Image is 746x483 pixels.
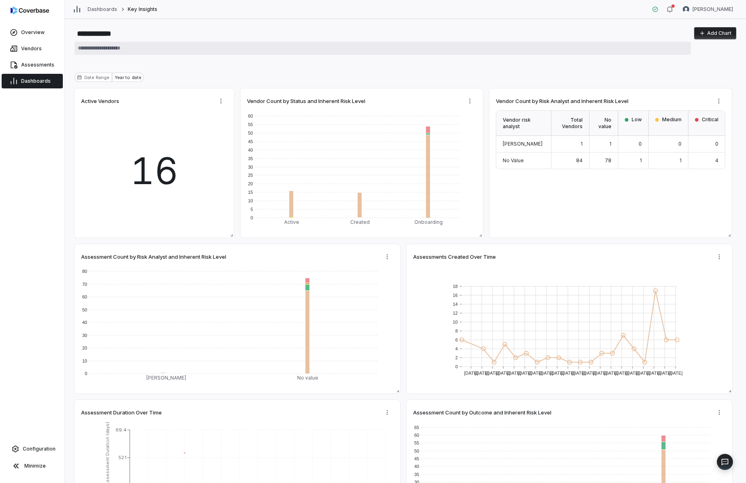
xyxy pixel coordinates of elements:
[455,355,458,360] text: 2
[507,371,521,376] text: [DATE]
[413,409,551,416] span: Assessment Count by Outcome and Inherent Risk Level
[539,371,553,376] text: [DATE]
[75,73,144,82] button: Date range for reportDate RangeYear to date
[116,427,126,433] tspan: 69.4
[453,311,458,316] text: 12
[248,198,253,203] text: 10
[503,141,542,147] span: [PERSON_NAME]
[496,97,628,105] span: Vendor Count by Risk Analyst and Inherent Risk Level
[81,409,162,416] span: Assessment Duration Over Time
[248,181,253,186] text: 20
[251,207,253,212] text: 5
[247,97,365,105] span: Vendor Count by Status and Inherent Risk Level
[715,141,718,147] span: 0
[692,6,733,13] span: [PERSON_NAME]
[518,371,532,376] text: [DATE]
[21,62,54,68] span: Assessments
[683,6,689,13] img: Tomo Majima avatar
[248,165,253,170] text: 30
[496,111,551,136] div: Vendor risk analyst
[658,371,672,376] text: [DATE]
[605,157,611,163] span: 78
[118,455,126,460] tspan: 52.1
[678,3,738,15] button: Tomo Majima avatar[PERSON_NAME]
[678,141,682,147] span: 0
[3,442,61,456] a: Configuration
[85,371,87,376] text: 0
[453,302,458,307] text: 14
[647,371,661,376] text: [DATE]
[82,320,87,325] text: 40
[609,141,611,147] span: 1
[248,139,253,144] text: 45
[248,148,253,152] text: 40
[248,156,253,161] text: 35
[2,41,63,56] a: Vendors
[2,25,63,40] a: Overview
[455,337,458,342] text: 6
[21,78,51,84] span: Dashboards
[414,433,419,438] text: 60
[662,116,682,123] span: Medium
[21,45,42,52] span: Vendors
[464,371,478,376] text: [DATE]
[414,440,419,445] text: 55
[713,406,726,419] button: More actions
[2,74,63,88] a: Dashboards
[572,371,586,376] text: [DATE]
[529,371,543,376] text: [DATE]
[680,157,682,163] span: 1
[453,293,458,298] text: 16
[82,269,87,274] text: 80
[248,114,253,118] text: 60
[639,141,642,147] span: 0
[75,73,112,82] div: Date Range
[486,371,500,376] text: [DATE]
[582,371,596,376] text: [DATE]
[82,358,87,363] text: 10
[128,6,157,13] span: Key Insights
[88,6,117,13] a: Dashboards
[604,371,618,376] text: [DATE]
[702,116,718,123] span: Critical
[453,320,458,324] text: 10
[251,215,253,220] text: 0
[561,371,575,376] text: [DATE]
[82,346,87,350] text: 20
[414,464,419,469] text: 40
[2,58,63,72] a: Assessments
[550,371,564,376] text: [DATE]
[248,122,253,127] text: 55
[503,157,524,163] span: No Value
[455,328,458,333] text: 8
[82,307,87,312] text: 50
[81,253,226,260] span: Assessment Count by Risk Analyst and Inherent Risk Level
[455,346,458,351] text: 4
[248,131,253,135] text: 50
[632,116,642,123] span: Low
[715,157,718,163] span: 4
[694,27,736,39] button: Add Chart
[413,253,496,260] span: Assessments Created Over Time
[248,190,253,195] text: 15
[131,143,178,198] span: 16
[496,371,510,376] text: [DATE]
[24,463,46,469] span: Minimize
[112,73,144,82] div: Year to date
[615,371,629,376] text: [DATE]
[640,157,642,163] span: 1
[414,425,419,430] text: 65
[77,75,82,80] svg: Date range for report
[21,29,45,36] span: Overview
[214,95,227,107] button: More actions
[551,111,590,136] div: Total Vendors
[593,371,607,376] text: [DATE]
[248,173,253,178] text: 25
[626,371,640,376] text: [DATE]
[82,333,87,338] text: 30
[82,282,87,287] text: 70
[475,371,489,376] text: [DATE]
[11,6,49,15] img: logo-D7KZi-bG.svg
[590,111,618,136] div: No value
[453,284,458,289] text: 18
